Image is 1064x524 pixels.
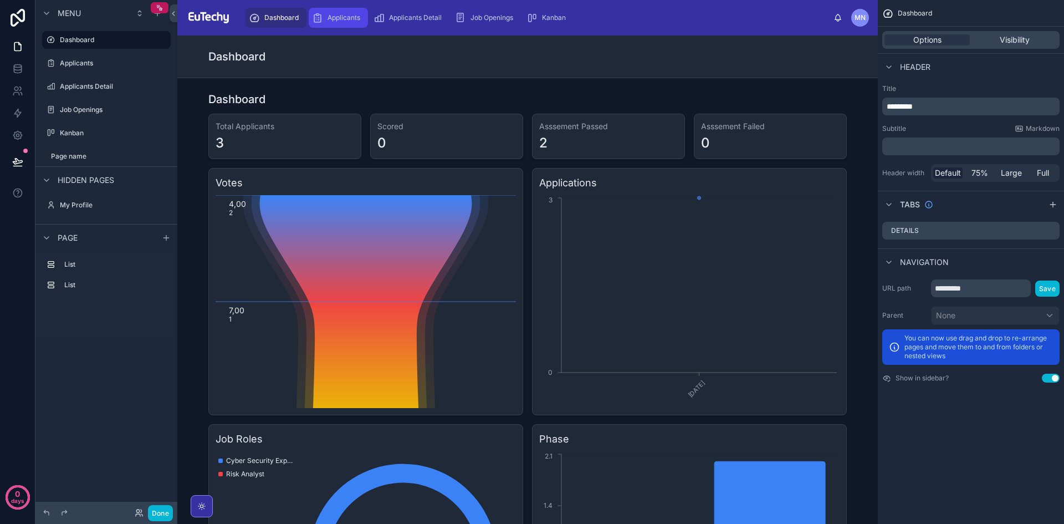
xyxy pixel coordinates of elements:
a: Applicants [42,54,171,72]
label: Title [882,84,1060,93]
label: Page name [51,152,168,161]
span: Hidden pages [58,175,114,186]
button: Done [148,505,173,521]
a: Dashboard [245,8,306,28]
span: Visibility [1000,34,1030,45]
label: Subtitle [882,124,906,133]
span: Tabs [900,199,920,210]
label: Kanban [60,129,168,138]
span: None [936,310,955,321]
span: Applicants Detail [389,13,442,22]
a: Kanban [42,124,171,142]
span: Dashboard [898,9,932,18]
label: Applicants Detail [60,82,168,91]
span: MN [855,13,866,22]
img: App logo [186,9,231,27]
p: You can now use drag and drop to re-arrange pages and move them to and from folders or nested views [904,334,1053,360]
span: Dashboard [264,13,299,22]
h1: Dashboard [208,49,265,64]
span: Kanban [542,13,566,22]
span: Job Openings [470,13,513,22]
label: Parent [882,311,927,320]
label: Header width [882,169,927,177]
div: scrollable content [882,138,1060,155]
p: days [11,493,24,508]
label: My Profile [60,201,168,210]
a: Applicants Detail [370,8,449,28]
label: Details [891,226,919,235]
span: Options [913,34,942,45]
span: Full [1037,167,1049,179]
span: Navigation [900,257,949,268]
a: Job Openings [452,8,521,28]
span: 75% [971,167,988,179]
span: Menu [58,8,81,19]
label: URL path [882,284,927,293]
a: Markdown [1015,124,1060,133]
span: Header [900,62,930,73]
label: Job Openings [60,105,168,114]
a: Applicants Detail [42,78,171,95]
div: scrollable content [882,98,1060,115]
a: Page name [42,147,171,165]
button: None [931,306,1060,325]
p: 0 [15,489,20,500]
a: Kanban [523,8,574,28]
label: Show in sidebar? [896,374,949,383]
button: Save [1035,281,1060,297]
a: My Profile [42,196,171,214]
span: Page [58,232,78,243]
span: Applicants [328,13,360,22]
label: Dashboard [60,35,164,44]
span: Markdown [1026,124,1060,133]
div: scrollable content [240,6,833,30]
label: Applicants [60,59,168,68]
div: scrollable content [35,251,177,305]
label: List [64,260,166,269]
a: Job Openings [42,101,171,119]
label: List [64,281,166,289]
a: Applicants [309,8,368,28]
span: Large [1001,167,1022,179]
a: Dashboard [42,31,171,49]
span: Default [935,167,961,179]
